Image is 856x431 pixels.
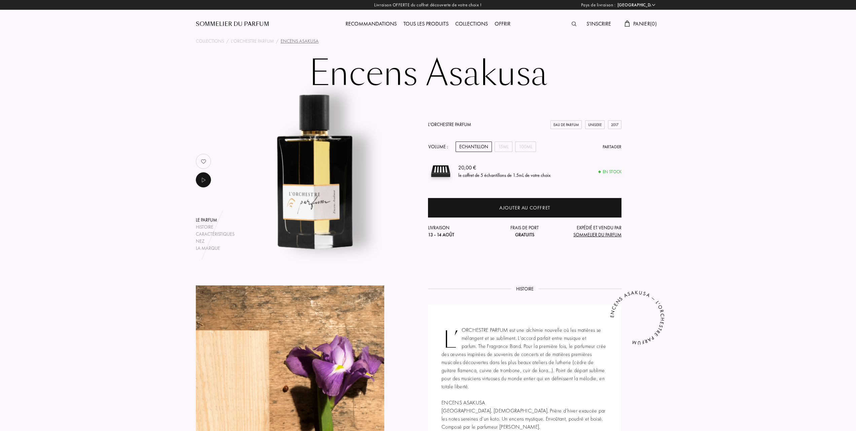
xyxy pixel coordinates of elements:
[515,142,536,152] div: 100mL
[585,120,605,129] div: Unisexe
[515,232,534,238] span: Gratuits
[458,164,550,172] div: 20,00 €
[651,2,656,7] img: arrow_w.png
[452,20,491,27] a: Collections
[428,121,471,127] a: L'Orchestre Parfum
[583,20,614,27] a: S'inscrire
[608,120,621,129] div: 2017
[400,20,452,27] a: Tous les produits
[196,217,235,224] div: Le parfum
[625,21,630,27] img: cart.svg
[400,20,452,29] div: Tous les produits
[196,224,235,231] div: Histoire
[428,224,493,238] div: Livraison
[229,85,395,252] img: Encens Asakusa L'Orchestre Parfum
[456,142,492,152] div: Echantillon
[458,172,550,179] div: le coffret de 5 échantillons de 1.5mL de votre choix
[196,38,224,45] a: Collections
[260,55,596,92] h1: Encens Asakusa
[428,142,452,152] div: Volume :
[572,22,576,26] img: search_icn.svg
[491,20,514,29] div: Offrir
[281,38,319,45] div: Encens Asakusa
[276,38,279,45] div: /
[428,159,453,184] img: sample box
[196,20,269,28] a: Sommelier du Parfum
[342,20,400,29] div: Recommandations
[573,232,621,238] span: Sommelier du Parfum
[196,238,235,245] div: Nez
[342,20,400,27] a: Recommandations
[495,142,512,152] div: 15mL
[633,20,657,27] span: Panier ( 0 )
[499,204,550,212] div: Ajouter au coffret
[491,20,514,27] a: Offrir
[199,176,208,184] img: music_play.png
[196,231,235,238] div: Caractéristiques
[226,38,229,45] div: /
[428,232,454,238] span: 13 - 14 août
[581,2,616,8] span: Pays de livraison :
[599,168,621,175] div: En stock
[550,120,582,129] div: Eau de Parfum
[452,20,491,29] div: Collections
[583,20,614,29] div: S'inscrire
[231,38,274,45] a: L'Orchestre Parfum
[493,224,557,238] div: Frais de port
[197,155,210,168] img: no_like_p.png
[557,224,621,238] div: Expédié et vendu par
[196,245,235,252] div: La marque
[603,144,621,150] div: Partager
